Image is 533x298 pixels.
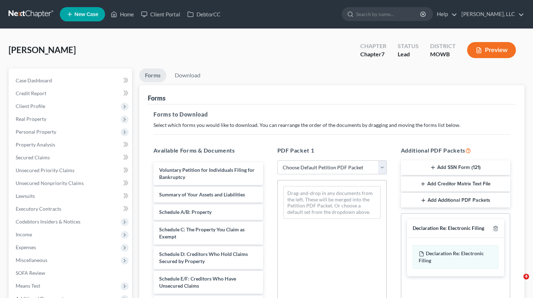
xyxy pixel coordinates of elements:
[16,103,45,109] span: Client Profile
[159,209,211,215] span: Schedule A/B: Property
[433,8,457,21] a: Help
[509,274,526,291] iframe: Intercom live chat
[360,42,386,50] div: Chapter
[401,146,510,155] h5: Additional PDF Packets
[10,164,132,177] a: Unsecured Priority Claims
[10,202,132,215] a: Executory Contracts
[16,90,46,96] span: Credit Report
[523,274,529,279] span: 4
[16,142,55,148] span: Property Analysis
[10,177,132,190] a: Unsecured Nonpriority Claims
[16,244,36,250] span: Expenses
[430,50,456,58] div: MOWB
[148,94,166,102] div: Forms
[10,267,132,279] a: SOFA Review
[398,42,419,50] div: Status
[10,138,132,151] a: Property Analysis
[356,7,421,21] input: Search by name...
[9,45,76,55] span: [PERSON_NAME]
[467,42,516,58] button: Preview
[413,225,484,232] div: Declaration Re: Electronic Filing
[16,231,32,237] span: Income
[401,193,510,208] button: Add Additional PDF Packets
[159,191,245,197] span: Summary of Your Assets and Liabilities
[153,146,263,155] h5: Available Forms & Documents
[360,50,386,58] div: Chapter
[137,8,184,21] a: Client Portal
[16,257,47,263] span: Miscellaneous
[169,68,206,82] a: Download
[16,206,61,212] span: Executory Contracts
[16,154,50,160] span: Secured Claims
[10,74,132,87] a: Case Dashboard
[10,151,132,164] a: Secured Claims
[139,68,166,82] a: Forms
[16,77,52,83] span: Case Dashboard
[16,193,35,199] span: Lawsuits
[398,50,419,58] div: Lead
[159,276,236,289] span: Schedule E/F: Creditors Who Have Unsecured Claims
[16,129,56,135] span: Personal Property
[283,186,381,219] div: Drag-and-drop in any documents from the left. These will be merged into the Petition PDF Packet. ...
[16,116,46,122] span: Real Property
[401,160,510,175] button: Add SSN Form (121)
[159,167,255,180] span: Voluntary Petition for Individuals Filing for Bankruptcy
[381,51,385,57] span: 7
[74,12,98,17] span: New Case
[458,8,524,21] a: [PERSON_NAME], LLC
[107,8,137,21] a: Home
[184,8,224,21] a: DebtorCC
[159,226,245,240] span: Schedule C: The Property You Claim as Exempt
[153,122,510,129] p: Select which forms you would like to download. You can rearrange the order of the documents by dr...
[16,283,40,289] span: Means Test
[401,176,510,191] button: Add Creditor Matrix Text File
[430,42,456,50] div: District
[16,180,84,186] span: Unsecured Nonpriority Claims
[159,251,248,264] span: Schedule D: Creditors Who Hold Claims Secured by Property
[277,146,387,155] h5: PDF Packet 1
[10,190,132,202] a: Lawsuits
[16,270,45,276] span: SOFA Review
[153,110,510,119] h5: Forms to Download
[16,219,80,225] span: Codebtors Insiders & Notices
[10,87,132,100] a: Credit Report
[16,167,74,173] span: Unsecured Priority Claims
[419,250,484,263] span: Declaration Re: Electronic Filing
